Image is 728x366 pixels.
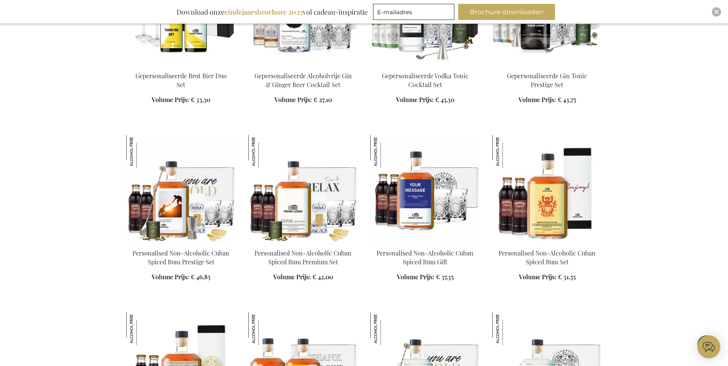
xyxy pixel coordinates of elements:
[274,96,312,104] span: Volume Prijs:
[248,135,281,168] img: Personalised Non-Alcoholic Cuban Spiced Rum Premium Set
[519,273,556,281] span: Volume Prijs:
[135,72,227,89] a: Gepersonaliseerde Brut Bier Duo Set
[370,135,403,168] img: Personalised Non-Alcoholic Cuban Spiced Rum Gift
[314,96,332,104] span: € 27,10
[507,72,587,89] a: Gepersonaliseerde Gin Tonic Prestige Set
[126,135,236,242] img: Personalised Non-Alcoholic Cuban Spiced Rum Prestige Set
[435,96,454,104] span: € 45,30
[436,273,454,281] span: € 37,35
[492,135,525,168] img: Personalised Non-Alcoholic Cuban Spiced Rum Set
[519,273,576,282] a: Volume Prijs: € 31,55
[126,135,159,168] img: Personalised Non-Alcoholic Cuban Spiced Rum Prestige Set
[152,273,189,281] span: Volume Prijs:
[458,4,555,20] button: Brochure downloaden
[397,273,434,281] span: Volume Prijs:
[370,312,403,345] img: Personalised Non-Alcoholic Botanical Dry Gin Prestige Set
[492,62,602,69] a: GEPERSONALISEERDE GIN TONIC COCKTAIL SET
[126,312,159,345] img: Personalised Non-Alcoholic Cuban Spiced Rum Set
[714,10,719,14] img: Close
[152,96,189,104] span: Volume Prijs:
[126,239,236,247] a: Personalised Non-Alcoholic Cuban Spiced Rum Prestige Set Personalised Non-Alcoholic Cuban Spiced ...
[152,273,210,282] a: Volume Prijs: € 46,85
[248,62,358,69] a: Personalised Non-alcoholc Gin & Ginger Beer Set Gepersonaliseerde Alcoholvrije Gin & Ginger Beer ...
[558,96,576,104] span: € 43,75
[254,249,352,266] a: Personalised Non-Alcoholic Cuban Spiced Rum Premium Set
[248,135,358,242] img: Personalised Non-Alcoholic Cuban Spiced Rum Premium Set
[492,135,602,242] img: Personalised Non-Alcoholic Cuban Spiced Rum Set
[225,7,303,16] b: eindejaarsbrochure 2025
[248,312,281,345] img: Personalised Non-Alcoholic Cuban Spiced Rum Duo Gift Set
[396,96,454,104] a: Volume Prijs: € 45,30
[492,312,525,345] img: Personalised Non-Alcoholic Botanical Dry Gin Premium Set
[558,273,576,281] span: € 31,55
[191,273,210,281] span: € 46,85
[191,96,210,104] span: € 33,30
[312,273,333,281] span: € 42,00
[396,96,434,104] span: Volume Prijs:
[273,273,333,282] a: Volume Prijs: € 42,00
[518,96,576,104] a: Volume Prijs: € 43,75
[373,4,454,20] input: E-mailadres
[370,135,480,242] img: Personalised Non-Alcoholic Cuban Spiced Rum Gift
[152,96,210,104] a: Volume Prijs: € 33,30
[492,239,602,247] a: Personalised Non-Alcoholic Cuban Spiced Rum Set Personalised Non-Alcoholic Cuban Spiced Rum Set
[274,96,332,104] a: Volume Prijs: € 27,10
[697,335,720,358] iframe: belco-activator-frame
[376,249,474,266] a: Personalised Non-Alcoholic Cuban Spiced Rum Gift
[382,72,469,89] a: Gepersonaliseerde Vodka Tonic Cocktail Set
[248,239,358,247] a: Personalised Non-Alcoholic Cuban Spiced Rum Premium Set Personalised Non-Alcoholic Cuban Spiced R...
[273,273,311,281] span: Volume Prijs:
[373,4,457,22] form: marketing offers and promotions
[370,62,480,69] a: The Personalised Vodka Tonic Cocktail Set
[712,7,721,16] div: Close
[397,273,454,282] a: Volume Prijs: € 37,35
[518,96,556,104] span: Volume Prijs:
[499,249,596,266] a: Personalised Non-Alcoholic Cuban Spiced Rum Set
[370,239,480,247] a: Personalised Non-Alcoholic Cuban Spiced Rum Gift Personalised Non-Alcoholic Cuban Spiced Rum Gift
[132,249,229,266] a: Personalised Non-Alcoholic Cuban Spiced Rum Prestige Set
[126,62,236,69] a: Personalised Champagne Beer Gepersonaliseerde Brut Bier Duo Set
[254,72,352,89] a: Gepersonaliseerde Alcoholvrije Gin & Ginger Beer Cocktail Set
[173,4,371,20] div: Download onze vol cadeau-inspiratie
